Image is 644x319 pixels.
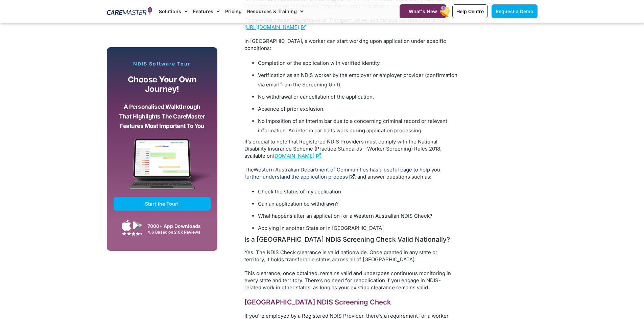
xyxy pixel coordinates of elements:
span: It’s crucial to note that Registered NDIS Providers must comply with the National Disability Insu... [244,138,442,159]
span: Help Centre [456,8,484,14]
div: 4.6 Based on 2.6k Reviews [147,230,207,235]
span: Verification as an NDIS worker by the employer or employer provider (confirmation via email from ... [258,72,457,88]
span: [URL][DOMAIN_NAME] [244,24,299,30]
h3: [GEOGRAPHIC_DATA] NDIS Screening Check [244,298,457,307]
span: No withdrawal or cancellation of the application. [258,94,374,100]
span: Can an application be withdrawn? [258,201,339,207]
span: No imposition of an interim bar due to a concerning criminal record or relevant information. An i... [258,118,447,134]
a: [DOMAIN_NAME] [273,153,321,159]
p: A personalised walkthrough that highlights the CareMaster features most important to you [119,102,206,131]
a: Start the Tour! [114,197,211,211]
span: Check the status of my application [258,188,341,195]
span: To view the closest Department of Transport Driver and Vehicle Service Centre Visit: [244,17,449,23]
span: What happens after an application for a Western Australian NDIS Check? [258,213,432,219]
span: Completion of the application with verified identity. [258,60,381,66]
img: CareMaster Software Mockup on Screen [114,139,211,197]
a: Help Centre [452,4,488,18]
a: [URL][DOMAIN_NAME] [244,24,306,30]
span: Yes. The NDIS Check clearance is valid nationwide. Once granted in any state or territory, it hol... [244,249,437,263]
h4: Is a [GEOGRAPHIC_DATA] NDIS Screening Check Valid Nationally? [244,236,457,243]
p: Choose your own journey! [119,75,206,94]
span: What's New [409,8,437,14]
img: Google Play Store App Review Stars [122,232,142,236]
a: Request a Demo [492,4,538,18]
span: Applying in another State or in [GEOGRAPHIC_DATA] [258,225,384,231]
span: Request a Demo [496,8,533,14]
img: Google Play App Icon [133,220,142,230]
span: This clearance, once obtained, remains valid and undergoes continuous monitoring in every state a... [244,270,451,291]
span: Start the Tour! [145,201,179,207]
span: Absence of prior exclusion. [258,106,325,112]
p: The , and answer questions such as: [244,166,457,180]
div: 7000+ App Downloads [147,222,207,230]
p: NDIS Software Tour [114,61,211,67]
a: Western Australian Department of Communities has a useful page to help you further understand the... [244,166,440,180]
p: In [GEOGRAPHIC_DATA], a worker can start working upon application under specific conditions: [244,37,457,52]
img: CareMaster Logo [107,6,152,17]
img: Apple App Store Icon [122,219,131,231]
a: What's New [400,4,446,18]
